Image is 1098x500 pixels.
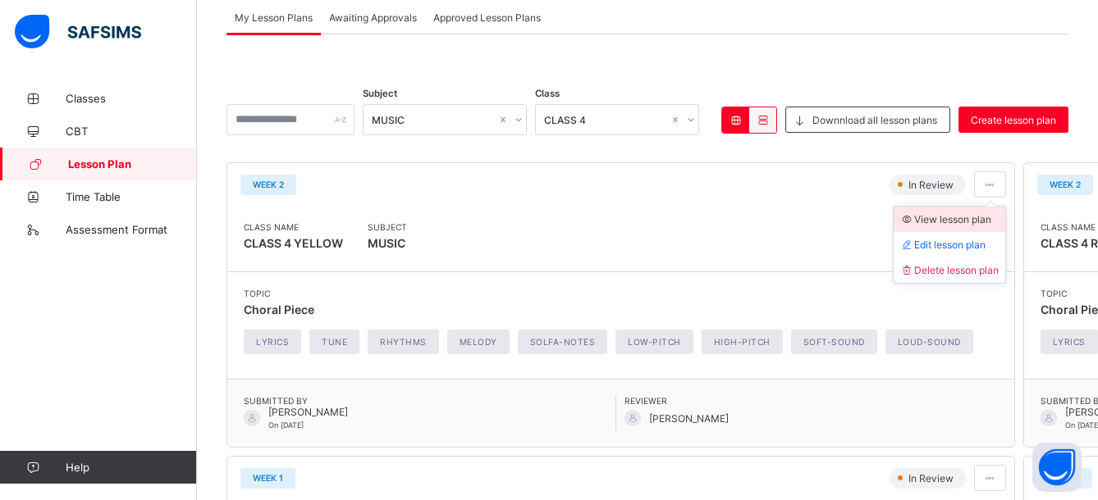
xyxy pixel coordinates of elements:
[244,289,981,298] span: Topic
[15,15,141,49] img: safsims
[268,406,348,418] span: [PERSON_NAME]
[244,236,343,250] span: CLASS 4 YELLOW
[380,337,427,347] span: Rhythms
[244,396,615,406] span: Submitted By
[624,396,997,406] span: Reviewer
[894,232,1005,257] li: dropdown-list-item-text-1
[900,239,986,251] span: Edit lesson plan
[907,472,958,484] span: In Review
[268,420,304,430] span: On [DATE]
[971,114,1056,126] span: Create lesson plan
[368,232,407,255] span: MUSIC
[363,88,397,99] span: Subject
[244,222,343,232] span: Class Name
[900,264,999,276] span: Delete lesson plan
[244,302,314,316] span: Choral Piece
[803,337,865,347] span: Soft-sound
[368,222,407,232] span: Subject
[649,412,729,425] span: [PERSON_NAME]
[714,337,771,347] span: High-pitch
[253,473,283,483] span: WEEK 1
[1032,443,1082,492] button: Open asap
[894,257,1005,283] li: dropdown-list-item-text-2
[66,125,197,138] span: CBT
[535,88,560,99] span: Class
[329,11,417,24] span: Awaiting Approvals
[66,461,196,474] span: Help
[530,337,596,347] span: Solfa-notes
[898,337,961,347] span: Loud-sound
[372,114,496,126] div: MUSIC
[460,337,497,347] span: Melody
[66,92,197,105] span: Classes
[66,223,197,236] span: Assessment Format
[256,337,289,347] span: Lyrics
[66,190,197,203] span: Time Table
[907,179,958,191] span: In Review
[894,207,1005,232] li: dropdown-list-item-text-0
[433,11,541,24] span: Approved Lesson Plans
[322,337,347,347] span: Tune
[900,213,991,225] span: View lesson plan
[253,180,284,189] span: WEEK 2
[544,114,669,126] div: CLASS 4
[812,114,937,126] span: Downnload all lesson plans
[235,11,313,24] span: My Lesson Plans
[1050,180,1081,189] span: WEEK 2
[68,157,197,170] span: Lesson Plan
[1053,337,1086,347] span: Lyrics
[628,337,681,347] span: Low-pitch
